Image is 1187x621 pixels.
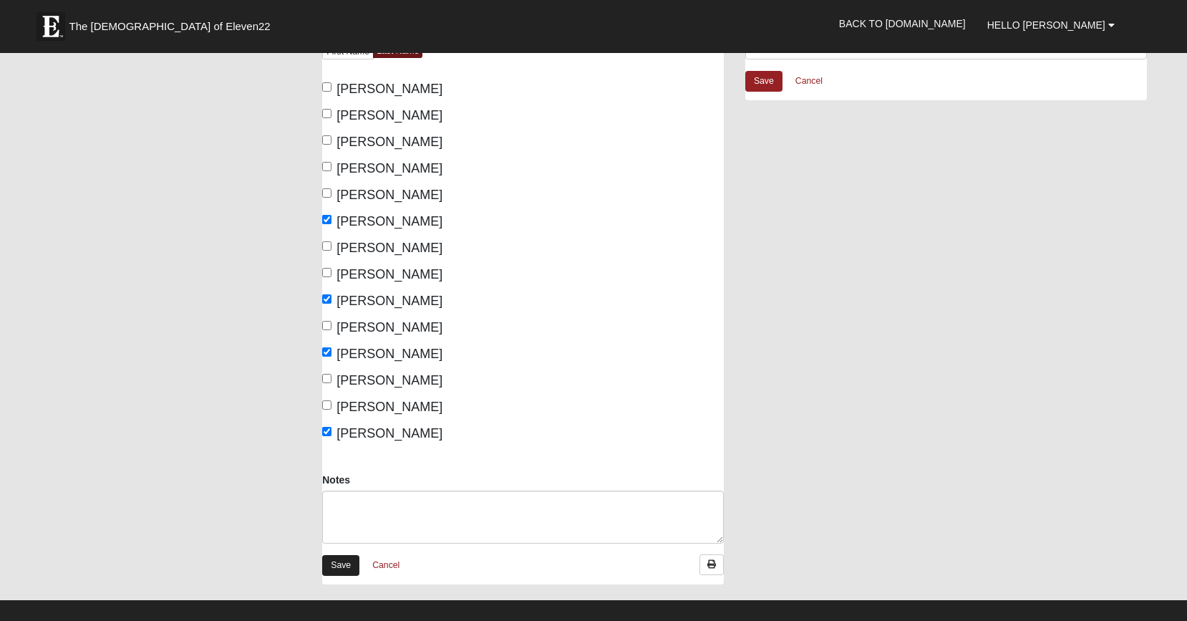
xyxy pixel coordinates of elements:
span: [PERSON_NAME] [336,294,442,308]
a: Cancel [363,554,409,577]
input: [PERSON_NAME] [322,294,331,304]
input: [PERSON_NAME] [322,215,331,224]
a: Cancel [786,70,832,92]
input: [PERSON_NAME] [322,241,331,251]
input: [PERSON_NAME] [322,82,331,92]
span: [PERSON_NAME] [336,108,442,122]
input: [PERSON_NAME] [322,188,331,198]
span: [PERSON_NAME] [336,426,442,441]
span: [PERSON_NAME] [336,347,442,361]
a: Print Attendance Roster [699,554,724,575]
span: [PERSON_NAME] [336,161,442,175]
span: [PERSON_NAME] [336,214,442,228]
input: [PERSON_NAME] [322,374,331,383]
img: Eleven22 logo [37,12,65,41]
span: [PERSON_NAME] [336,267,442,281]
span: [PERSON_NAME] [336,400,442,414]
span: The [DEMOGRAPHIC_DATA] of Eleven22 [69,19,270,34]
a: Save [745,71,783,92]
span: [PERSON_NAME] [336,320,442,334]
a: Back to [DOMAIN_NAME] [828,6,977,42]
a: Save [322,555,359,576]
span: [PERSON_NAME] [336,373,442,387]
input: [PERSON_NAME] [322,109,331,118]
a: Hello [PERSON_NAME] [977,7,1125,43]
span: [PERSON_NAME] [336,241,442,255]
input: [PERSON_NAME] [322,162,331,171]
input: [PERSON_NAME] [322,400,331,410]
label: Notes [322,473,350,487]
input: [PERSON_NAME] [322,347,331,357]
span: [PERSON_NAME] [336,188,442,202]
input: [PERSON_NAME] [322,321,331,330]
input: [PERSON_NAME] [322,427,331,436]
span: [PERSON_NAME] [336,135,442,149]
a: The [DEMOGRAPHIC_DATA] of Eleven22 [29,5,316,41]
input: [PERSON_NAME] [322,268,331,277]
span: Hello [PERSON_NAME] [987,19,1105,31]
span: [PERSON_NAME] [336,82,442,96]
input: [PERSON_NAME] [322,135,331,145]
